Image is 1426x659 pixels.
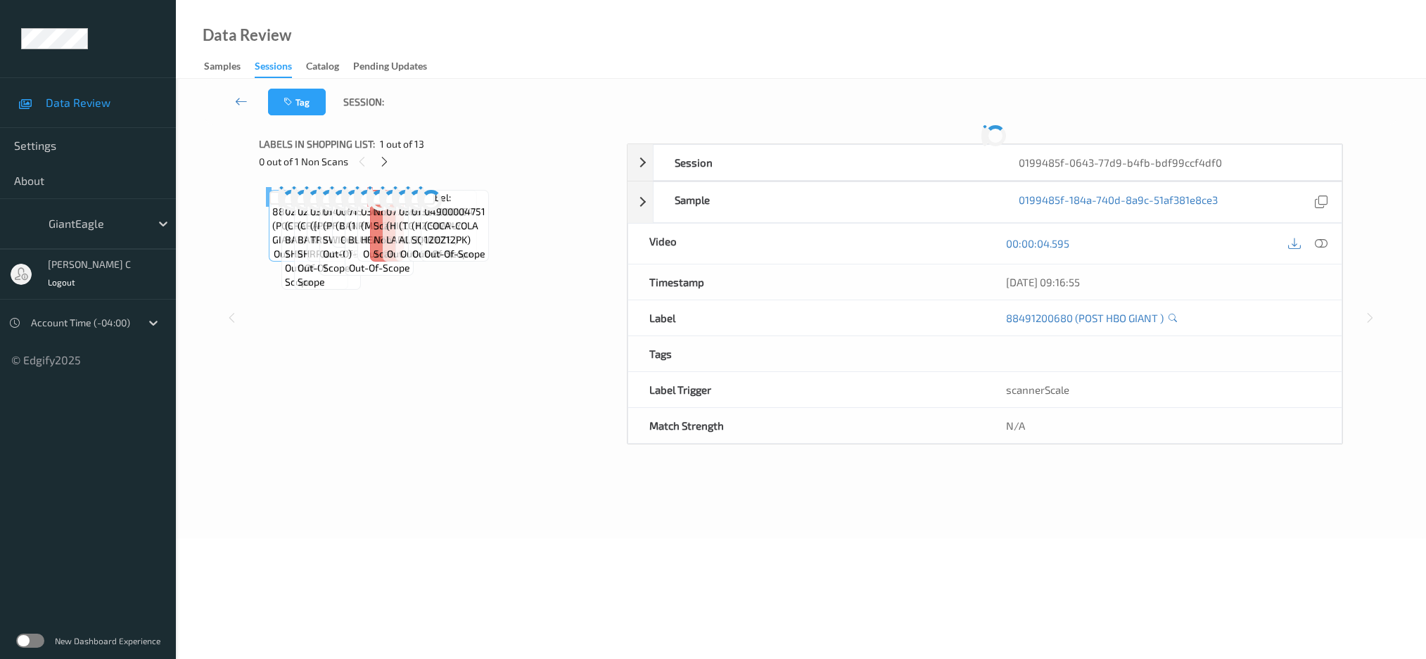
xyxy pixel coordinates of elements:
[306,57,353,77] a: Catalog
[374,233,400,261] span: non-scan
[349,261,410,275] span: out-of-scope
[985,372,1342,407] div: scannerScale
[628,336,985,371] div: Tags
[340,233,402,247] span: out-of-scope
[310,191,389,247] span: Label: 03663201944 ([PERSON_NAME] TRIP ZER)
[628,300,985,335] div: Label
[387,247,448,261] span: out-of-scope
[285,191,345,261] span: Label: 02100006067 (CRACKR BARREL SHRP)
[343,95,384,109] span: Session:
[323,247,381,275] span: out-of-scope
[424,191,485,247] span: Label: 04900004751 (COCA-COLA 12OZ12PK)
[399,191,463,247] span: Label: 03680024420 (TC ALL DAY ALLERGY)
[380,137,424,151] span: 1 out of 13
[298,191,357,261] span: Label: 02100006067 (CRACKR BARREL SHRP)
[272,191,336,247] span: Label: 88491200680 (POST HBO GIANT )
[1006,311,1164,325] a: 88491200680 (POST HBO GIANT )
[298,261,357,289] span: out-of-scope
[285,261,345,289] span: out-of-scope
[363,247,424,261] span: out-of-scope
[985,408,1342,443] div: N/A
[255,59,292,78] div: Sessions
[255,57,306,78] a: Sessions
[628,144,1342,181] div: Session0199485f-0643-77d9-b4fb-bdf99ccf4df0
[386,191,448,247] span: Label: 07743855526 (HILLANDALE LARGE 6)
[628,181,1342,223] div: Sample0199485f-184a-740d-8a9c-51af381e8ce3
[424,247,485,261] span: out-of-scope
[374,191,400,233] span: Label: Non-Scan
[412,191,473,247] span: Label: 01300000464 (HZ SIMPLY SQUEEZE )
[654,145,998,180] div: Session
[353,59,427,77] div: Pending Updates
[628,224,985,264] div: Video
[268,89,326,115] button: Tag
[353,57,441,77] a: Pending Updates
[628,372,985,407] div: Label Trigger
[348,191,410,261] span: Label: 71575630004 (1 PT BLUEBERRIES )
[203,28,291,42] div: Data Review
[259,137,375,151] span: Labels in shopping list:
[412,247,473,261] span: out-of-scope
[336,191,406,233] span: Label: 0064312604011 (BANANAS )
[998,145,1342,180] div: 0199485f-0643-77d9-b4fb-bdf99ccf4df0
[306,59,339,77] div: Catalog
[628,408,985,443] div: Match Strength
[400,247,461,261] span: out-of-scope
[204,59,241,77] div: Samples
[259,153,617,170] div: 0 out of 1 Non Scans
[1006,275,1320,289] div: [DATE] 09:16:55
[204,57,255,77] a: Samples
[1006,236,1069,250] a: 00:00:04.595
[361,191,426,247] span: Label: 03003496484 (MD CANDY HEARTS )
[1019,193,1218,212] a: 0199485f-184a-740d-8a9c-51af381e8ce3
[274,247,335,261] span: out-of-scope
[628,264,985,300] div: Timestamp
[323,191,381,247] span: Label: 01410007061 (PF CINN SWIRL BRD )
[654,182,998,222] div: Sample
